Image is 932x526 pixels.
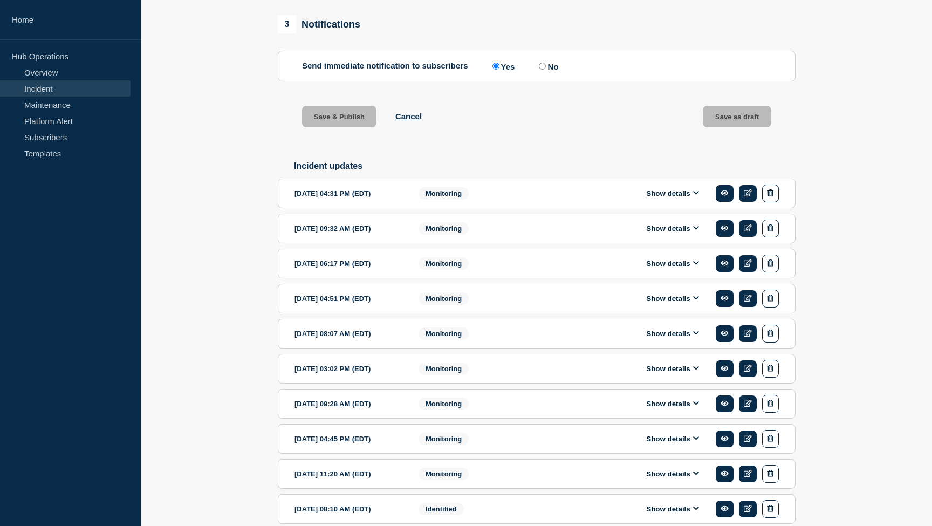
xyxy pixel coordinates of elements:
[643,224,702,233] button: Show details
[703,106,771,127] button: Save as draft
[419,257,469,270] span: Monitoring
[302,106,376,127] button: Save & Publish
[278,15,360,33] div: Notifications
[643,504,702,514] button: Show details
[419,503,464,515] span: Identified
[643,329,702,338] button: Show details
[536,61,558,71] label: No
[419,327,469,340] span: Monitoring
[492,63,499,70] input: Yes
[419,292,469,305] span: Monitoring
[294,430,402,448] div: [DATE] 04:45 PM (EDT)
[643,294,702,303] button: Show details
[643,469,702,479] button: Show details
[278,15,296,33] span: 3
[294,290,402,308] div: [DATE] 04:51 PM (EDT)
[294,255,402,272] div: [DATE] 06:17 PM (EDT)
[419,468,469,480] span: Monitoring
[419,433,469,445] span: Monitoring
[294,395,402,413] div: [DATE] 09:28 AM (EDT)
[643,364,702,373] button: Show details
[490,61,515,71] label: Yes
[643,399,702,408] button: Show details
[643,434,702,443] button: Show details
[419,187,469,200] span: Monitoring
[302,61,771,71] div: Send immediate notification to subscribers
[302,61,468,71] p: Send immediate notification to subscribers
[643,259,702,268] button: Show details
[395,112,422,121] button: Cancel
[294,325,402,343] div: [DATE] 08:07 AM (EDT)
[539,63,546,70] input: No
[419,398,469,410] span: Monitoring
[419,363,469,375] span: Monitoring
[294,360,402,378] div: [DATE] 03:02 PM (EDT)
[294,465,402,483] div: [DATE] 11:20 AM (EDT)
[294,220,402,237] div: [DATE] 09:32 AM (EDT)
[294,500,402,518] div: [DATE] 08:10 AM (EDT)
[643,189,702,198] button: Show details
[294,161,796,171] h2: Incident updates
[294,185,402,202] div: [DATE] 04:31 PM (EDT)
[419,222,469,235] span: Monitoring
